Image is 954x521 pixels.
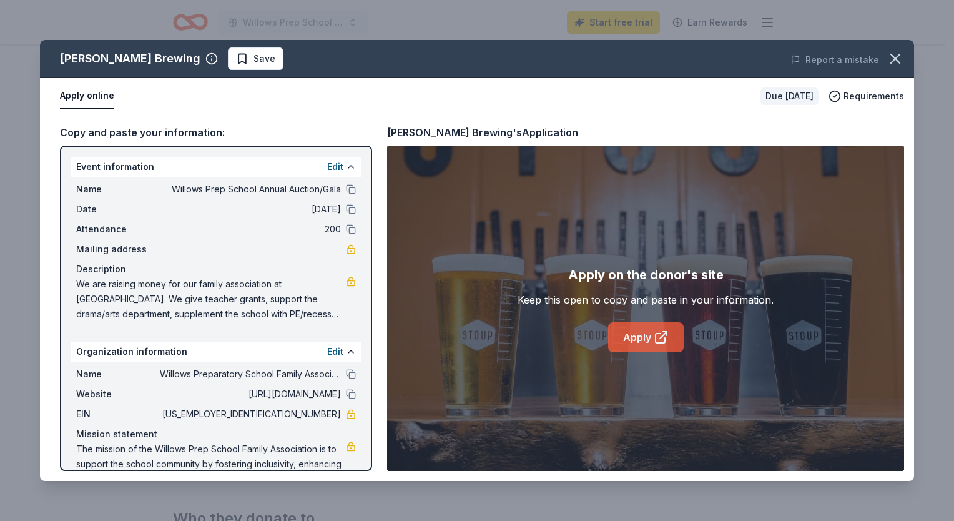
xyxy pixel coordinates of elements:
[327,344,343,359] button: Edit
[327,159,343,174] button: Edit
[76,262,356,277] div: Description
[60,124,372,141] div: Copy and paste your information:
[76,222,160,237] span: Attendance
[568,265,724,285] div: Apply on the donor's site
[76,387,160,402] span: Website
[760,87,819,105] div: Due [DATE]
[76,202,160,217] span: Date
[76,442,346,487] span: The mission of the Willows Prep School Family Association is to support the school community by f...
[160,367,341,382] span: Willows Preparatory School Family Association
[518,292,774,307] div: Keep this open to copy and paste in your information.
[160,407,341,422] span: [US_EMPLOYER_IDENTIFICATION_NUMBER]
[160,202,341,217] span: [DATE]
[76,182,160,197] span: Name
[843,89,904,104] span: Requirements
[608,322,684,352] a: Apply
[60,83,114,109] button: Apply online
[76,242,160,257] span: Mailing address
[829,89,904,104] button: Requirements
[60,49,200,69] div: [PERSON_NAME] Brewing
[253,51,275,66] span: Save
[790,52,879,67] button: Report a mistake
[160,387,341,402] span: [URL][DOMAIN_NAME]
[76,407,160,422] span: EIN
[160,222,341,237] span: 200
[387,124,578,141] div: [PERSON_NAME] Brewing's Application
[160,182,341,197] span: Willows Prep School Annual Auction/Gala
[76,367,160,382] span: Name
[76,277,346,322] span: We are raising money for our family association at [GEOGRAPHIC_DATA]. We give teacher grants, sup...
[71,157,361,177] div: Event information
[228,47,283,70] button: Save
[71,342,361,362] div: Organization information
[76,427,356,442] div: Mission statement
